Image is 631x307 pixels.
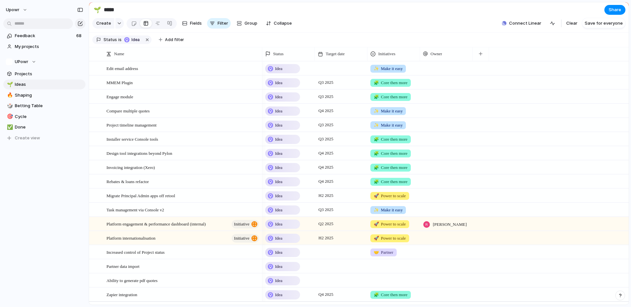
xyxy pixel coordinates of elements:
button: Filter [207,18,231,29]
span: Connect Linear [509,20,541,27]
span: Idea [275,193,282,199]
span: initiative [234,234,249,243]
button: UPowr [3,57,85,67]
span: Idea [275,108,282,114]
span: Power to scale [374,235,406,242]
span: is [118,37,122,43]
span: Core then more [374,164,408,171]
span: Q3 2025 [317,93,335,101]
span: 🧩 [374,94,379,99]
span: Create [96,20,111,27]
span: Group [245,20,257,27]
span: 🧩 [374,292,379,297]
span: Ideas [15,81,83,88]
span: Save for everyone [585,20,623,27]
span: Feedback [15,33,74,39]
a: Projects [3,69,85,79]
span: Betting Table [15,103,83,109]
button: Fields [179,18,204,29]
span: Task management via Console v2 [106,206,164,213]
span: ✨ [374,108,379,113]
button: initiative [232,234,259,243]
span: Name [114,51,124,57]
span: Make it easy [374,122,403,129]
span: Idea [275,80,282,86]
span: ✨ [374,207,379,212]
span: Idea [275,249,282,256]
span: Projects [15,71,83,77]
div: ✅ [7,124,12,131]
button: Create [92,18,114,29]
span: Idea [275,94,282,100]
span: 🚀 [374,193,379,198]
span: UPowr [15,59,28,65]
span: Cycle [15,113,83,120]
span: Rebates & loans refactor [106,177,149,185]
span: Core then more [374,94,408,100]
span: Owner [431,51,442,57]
span: Partner [374,249,393,256]
span: Make it easy [374,65,403,72]
span: Make it easy [374,108,403,114]
span: 68 [76,33,83,39]
button: upowr [3,5,31,15]
a: 🎲Betting Table [3,101,85,111]
span: Initiatives [378,51,395,57]
span: Core then more [374,178,408,185]
button: Add filter [155,35,188,44]
span: Q4 2025 [317,163,335,171]
span: My projects [15,43,83,50]
div: 🔥 [7,91,12,99]
span: Q3 2025 [317,121,335,129]
button: Group [233,18,261,29]
span: Idea [275,136,282,143]
span: Target date [326,51,345,57]
span: Edit email address [106,64,138,72]
span: Q4 2025 [317,107,335,115]
span: Q4 2025 [317,291,335,298]
button: 🎯 [6,113,12,120]
span: H2 2025 [317,234,335,242]
span: 🤝 [374,250,379,255]
button: 🎲 [6,103,12,109]
button: Idea [122,36,143,43]
span: Q3 2025 [317,206,335,214]
span: Fields [190,20,202,27]
span: [PERSON_NAME] [433,221,467,228]
span: Power to scale [374,221,406,227]
span: Add filter [165,37,184,43]
span: H2 2025 [317,192,335,200]
div: 🎲 [7,102,12,110]
span: Installer service Console tools [106,135,158,143]
span: Idea [275,164,282,171]
button: 🔥 [6,92,12,99]
span: Idea [275,122,282,129]
span: Q4 2025 [317,177,335,185]
span: Core then more [374,136,408,143]
div: ✅Done [3,122,85,132]
span: Invoicing integration (Xero) [106,163,155,171]
span: upowr [6,7,19,13]
div: 🔥Shaping [3,90,85,100]
span: Q4 2025 [317,149,335,157]
span: 🧩 [374,137,379,142]
span: Filter [218,20,228,27]
span: Q2 2025 [317,220,335,228]
span: Q3 2025 [317,79,335,86]
button: Connect Linear [499,18,544,28]
span: Idea [275,207,282,213]
a: Feedback68 [3,31,85,41]
span: Collapse [274,20,292,27]
span: Zapier integration [106,291,137,298]
span: Create view [15,135,40,141]
div: 🌱Ideas [3,80,85,89]
span: Idea [275,150,282,157]
a: 🎯Cycle [3,112,85,122]
button: ✅ [6,124,12,130]
button: 🌱 [6,81,12,88]
span: Share [609,7,621,13]
div: 🌱 [94,5,101,14]
span: Idea [275,178,282,185]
